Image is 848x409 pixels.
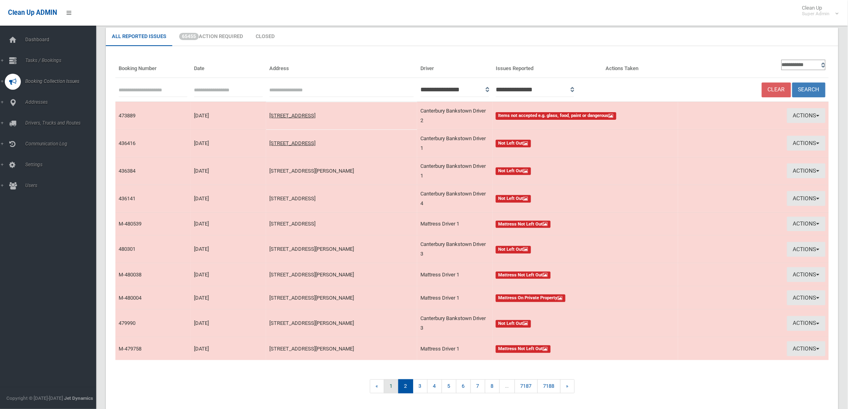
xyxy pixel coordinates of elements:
[191,337,266,360] td: [DATE]
[496,194,674,203] a: Not Left Out
[23,141,103,147] span: Communication Log
[496,294,565,302] span: Mattress On Private Property
[787,217,826,232] button: Actions
[106,28,172,46] a: All Reported Issues
[496,345,551,353] span: Mattress Not Left Out
[417,263,493,286] td: Mattress Driver 1
[496,221,551,228] span: Mattress Not Left Out
[787,341,826,356] button: Actions
[787,108,826,123] button: Actions
[417,185,493,212] td: Canterbury Bankstown Driver 4
[119,140,135,146] a: 436416
[115,56,191,78] th: Booking Number
[496,344,674,354] a: Mattress Not Left Out
[370,379,384,393] a: «
[792,83,826,97] button: Search
[413,379,428,393] a: 3
[191,212,266,236] td: [DATE]
[456,379,471,393] a: 6
[417,212,493,236] td: Mattress Driver 1
[119,113,135,119] a: 473889
[417,310,493,337] td: Canterbury Bankstown Driver 3
[496,219,674,229] a: Mattress Not Left Out
[119,221,141,227] a: M-480539
[384,379,399,393] a: 1
[496,112,616,120] span: Items not accepted e.g. glass, food, paint or dangerous
[417,337,493,360] td: Mattress Driver 1
[266,310,417,337] td: [STREET_ADDRESS][PERSON_NAME]
[496,270,674,280] a: Mattress Not Left Out
[417,102,493,130] td: Canterbury Bankstown Driver 2
[266,212,417,236] td: [STREET_ADDRESS]
[496,320,531,328] span: Not Left Out
[417,157,493,185] td: Canterbury Bankstown Driver 1
[23,99,103,105] span: Addresses
[119,346,141,352] a: M-479758
[493,56,602,78] th: Issues Reported
[23,162,103,167] span: Settings
[496,111,674,121] a: Items not accepted e.g. glass, food, paint or dangerous
[266,236,417,263] td: [STREET_ADDRESS][PERSON_NAME]
[787,267,826,282] button: Actions
[191,185,266,212] td: [DATE]
[266,337,417,360] td: [STREET_ADDRESS][PERSON_NAME]
[191,310,266,337] td: [DATE]
[266,286,417,310] td: [STREET_ADDRESS][PERSON_NAME]
[496,195,531,203] span: Not Left Out
[427,379,442,393] a: 4
[191,286,266,310] td: [DATE]
[266,263,417,286] td: [STREET_ADDRESS][PERSON_NAME]
[8,9,57,16] span: Clean Up ADMIN
[787,163,826,178] button: Actions
[496,166,674,176] a: Not Left Out
[787,242,826,257] button: Actions
[787,136,826,151] button: Actions
[23,58,103,63] span: Tasks / Bookings
[515,379,538,393] a: 7187
[179,33,199,40] span: 65455
[191,129,266,157] td: [DATE]
[119,320,135,326] a: 479990
[191,157,266,185] td: [DATE]
[762,83,791,97] a: Clear
[173,28,249,46] a: 65455Action Required
[266,185,417,212] td: [STREET_ADDRESS]
[798,5,838,17] span: Clean Up
[191,263,266,286] td: [DATE]
[496,140,531,147] span: Not Left Out
[470,379,485,393] a: 7
[23,79,103,84] span: Booking Collection Issues
[496,246,531,254] span: Not Left Out
[787,290,826,305] button: Actions
[119,246,135,252] a: 480301
[119,195,135,201] a: 436141
[442,379,456,393] a: 5
[191,236,266,263] td: [DATE]
[250,28,281,46] a: Closed
[496,244,674,254] a: Not Left Out
[417,236,493,263] td: Canterbury Bankstown Driver 3
[119,168,135,174] a: 436384
[119,272,141,278] a: M-480038
[485,379,500,393] a: 8
[266,157,417,185] td: [STREET_ADDRESS][PERSON_NAME]
[398,379,413,393] span: 2
[802,11,830,17] small: Super Admin
[417,286,493,310] td: Mattress Driver 1
[23,183,103,188] span: Users
[417,56,493,78] th: Driver
[499,379,515,393] span: ...
[266,129,417,157] td: [STREET_ADDRESS]
[496,167,531,175] span: Not Left Out
[6,395,63,401] span: Copyright © [DATE]-[DATE]
[496,318,674,328] a: Not Left Out
[496,139,674,148] a: Not Left Out
[537,379,561,393] a: 7188
[23,120,103,126] span: Drivers, Trucks and Routes
[496,272,551,279] span: Mattress Not Left Out
[417,129,493,157] td: Canterbury Bankstown Driver 1
[64,395,93,401] strong: Jet Dynamics
[602,56,678,78] th: Actions Taken
[560,379,575,393] a: »
[23,37,103,42] span: Dashboard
